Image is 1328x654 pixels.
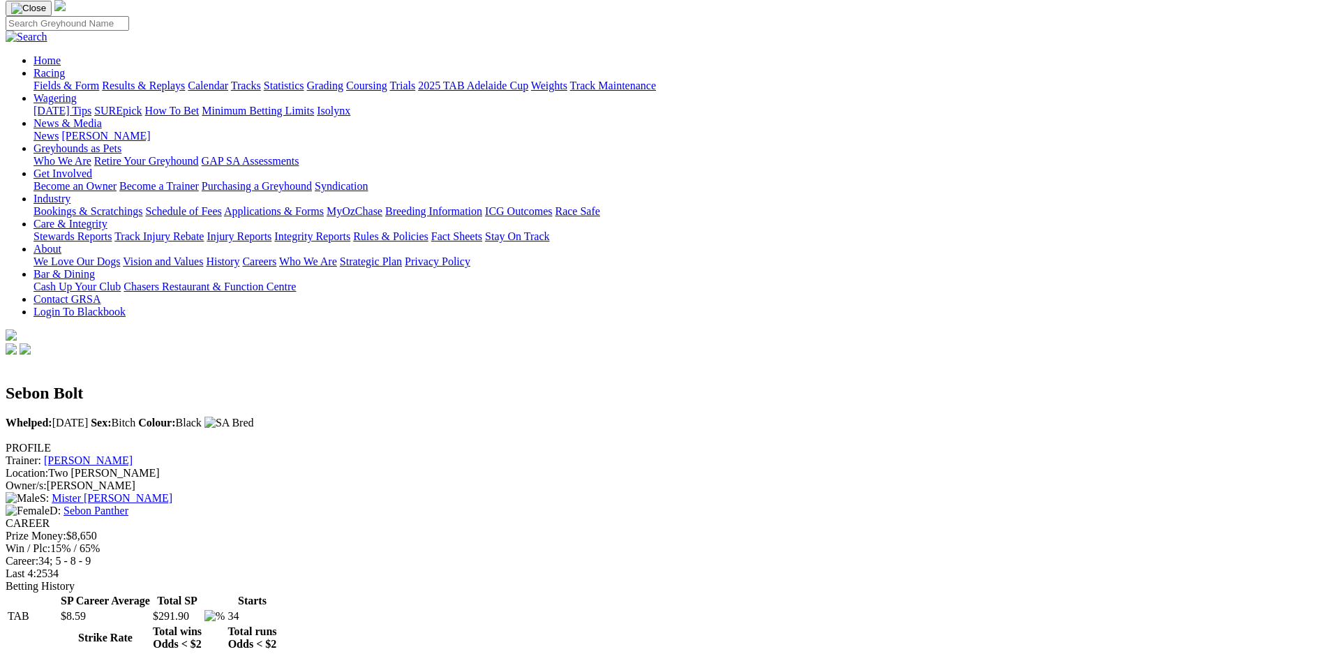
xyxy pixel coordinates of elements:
[279,255,337,267] a: Who We Are
[570,80,656,91] a: Track Maintenance
[33,255,1322,268] div: About
[33,92,77,104] a: Wagering
[33,293,100,305] a: Contact GRSA
[20,343,31,355] img: twitter.svg
[6,555,38,567] span: Career:
[33,205,1322,218] div: Industry
[315,180,368,192] a: Syndication
[204,417,254,429] img: SA Bred
[33,268,95,280] a: Bar & Dining
[431,230,482,242] a: Fact Sheets
[33,281,1322,293] div: Bar & Dining
[94,155,199,167] a: Retire Your Greyhound
[224,205,324,217] a: Applications & Forms
[152,609,202,623] td: $291.90
[138,417,202,429] span: Black
[6,31,47,43] img: Search
[102,80,185,91] a: Results & Replays
[60,609,151,623] td: $8.59
[6,505,50,517] img: Female
[6,480,47,491] span: Owner/s:
[33,306,126,318] a: Login To Blackbook
[231,80,261,91] a: Tracks
[202,155,299,167] a: GAP SA Assessments
[418,80,528,91] a: 2025 TAB Adelaide Cup
[317,105,350,117] a: Isolynx
[33,130,1322,142] div: News & Media
[64,505,128,516] a: Sebon Panther
[353,230,428,242] a: Rules & Policies
[33,193,70,205] a: Industry
[52,492,172,504] a: Mister [PERSON_NAME]
[124,281,296,292] a: Chasers Restaurant & Function Centre
[6,530,1322,542] div: $8,650
[33,180,117,192] a: Become an Owner
[202,180,312,192] a: Purchasing a Greyhound
[33,130,59,142] a: News
[123,255,203,267] a: Vision and Values
[33,243,61,255] a: About
[33,255,120,267] a: We Love Our Dogs
[33,218,107,230] a: Care & Integrity
[60,594,151,608] th: SP Career Average
[264,80,304,91] a: Statistics
[6,467,1322,480] div: Two [PERSON_NAME]
[6,542,1322,555] div: 15% / 65%
[307,80,343,91] a: Grading
[33,281,121,292] a: Cash Up Your Club
[207,230,271,242] a: Injury Reports
[152,625,202,651] th: Total wins Odds < $2
[33,117,102,129] a: News & Media
[6,442,1322,454] div: PROFILE
[33,80,1322,92] div: Racing
[145,205,221,217] a: Schedule of Fees
[33,168,92,179] a: Get Involved
[61,130,150,142] a: [PERSON_NAME]
[346,80,387,91] a: Coursing
[33,205,142,217] a: Bookings & Scratchings
[274,230,350,242] a: Integrity Reports
[6,417,88,429] span: [DATE]
[119,180,199,192] a: Become a Trainer
[385,205,482,217] a: Breeding Information
[6,530,66,542] span: Prize Money:
[114,230,204,242] a: Track Injury Rebate
[340,255,402,267] a: Strategic Plan
[44,454,133,466] a: [PERSON_NAME]
[6,417,52,429] b: Whelped:
[327,205,382,217] a: MyOzChase
[242,255,276,267] a: Careers
[555,205,599,217] a: Race Safe
[11,3,46,14] img: Close
[6,384,1322,403] h2: Sebon Bolt
[91,417,111,429] b: Sex:
[145,105,200,117] a: How To Bet
[60,625,151,651] th: Strike Rate
[485,230,549,242] a: Stay On Track
[202,105,314,117] a: Minimum Betting Limits
[6,542,50,554] span: Win / Plc:
[6,329,17,341] img: logo-grsa-white.png
[33,67,65,79] a: Racing
[33,180,1322,193] div: Get Involved
[6,517,1322,530] div: CAREER
[227,625,277,651] th: Total runs Odds < $2
[204,610,225,623] img: %
[485,205,552,217] a: ICG Outcomes
[6,467,48,479] span: Location:
[6,16,129,31] input: Search
[531,80,567,91] a: Weights
[6,567,36,579] span: Last 4:
[152,594,202,608] th: Total SP
[94,105,142,117] a: SUREpick
[188,80,228,91] a: Calendar
[33,105,91,117] a: [DATE] Tips
[6,580,1322,593] div: Betting History
[33,80,99,91] a: Fields & Form
[6,1,52,16] button: Toggle navigation
[6,454,41,466] span: Trainer:
[91,417,135,429] span: Bitch
[33,105,1322,117] div: Wagering
[227,594,277,608] th: Starts
[6,480,1322,492] div: [PERSON_NAME]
